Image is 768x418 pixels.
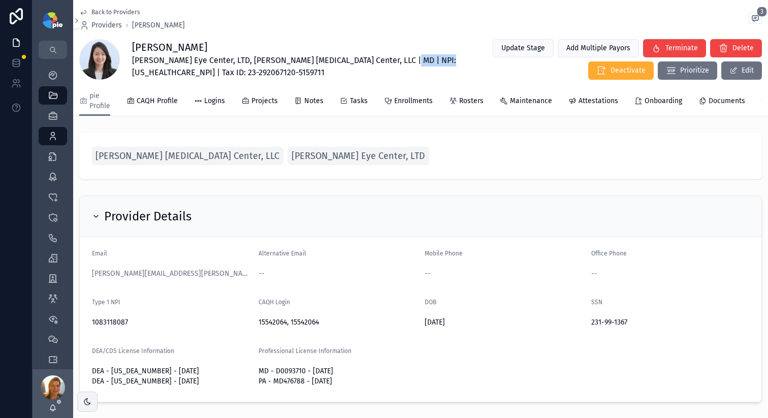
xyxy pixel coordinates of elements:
span: MD - D0093710 - [DATE] PA - MD476788 - [DATE] [259,366,417,387]
a: CAQH Profile [126,92,178,112]
a: [PERSON_NAME] [MEDICAL_DATA] Center, LLC [91,147,283,165]
span: Enrollments [394,96,433,106]
span: SSN [591,299,602,306]
span: Tasks [350,96,368,106]
span: [PERSON_NAME] Eye Center, LTD, [PERSON_NAME] [MEDICAL_DATA] Center, LLC | MD | NPI: [US_HEALTHCAR... [132,54,466,79]
span: Documents [709,96,745,106]
span: 3 [757,7,767,17]
span: Deactivate [611,66,646,76]
div: scrollable content [33,59,73,369]
a: Tasks [340,92,368,112]
span: Terminate [665,43,698,53]
span: Prioritize [680,66,709,76]
span: Back to Providers [91,8,140,16]
span: Email [92,250,107,257]
a: Notes [294,92,324,112]
span: -- [425,269,431,279]
span: Type 1 NPI [92,299,120,306]
span: Attestations [579,96,618,106]
span: [PERSON_NAME] [MEDICAL_DATA] Center, LLC [95,149,279,163]
a: Onboarding [634,92,682,112]
button: Prioritize [658,61,717,80]
a: Documents [698,92,745,112]
a: Attestations [568,92,618,112]
button: Update Stage [493,39,554,57]
span: Office Phone [591,250,627,257]
a: Back to Providers [79,8,140,16]
span: Notes [304,96,324,106]
span: Professional License Information [259,347,351,355]
a: [PERSON_NAME] Eye Center, LTD [287,147,429,165]
img: App logo [43,12,62,28]
span: Logins [204,96,225,106]
span: [PERSON_NAME] Eye Center, LTD [292,149,425,163]
span: -- [591,269,597,279]
span: 231-99-1367 [591,317,750,328]
h1: [PERSON_NAME] [132,40,466,54]
span: Providers [91,20,122,30]
span: DOB [425,299,436,306]
a: Enrollments [384,92,433,112]
a: Providers [79,20,122,30]
button: Deactivate [588,61,654,80]
h2: Provider Details [104,208,191,224]
span: Rosters [459,96,484,106]
a: Logins [194,92,225,112]
button: Delete [710,39,762,57]
span: Projects [251,96,278,106]
span: Onboarding [645,96,682,106]
button: 3 [749,13,762,26]
span: Add Multiple Payors [566,43,630,53]
span: DEA - [US_DEA_NUMBER] - [DATE] DEA - [US_DEA_NUMBER] - [DATE] [92,366,250,387]
span: Update Stage [501,43,545,53]
span: Alternative Email [259,250,306,257]
span: Mobile Phone [425,250,463,257]
span: -- [259,269,265,279]
a: Maintenance [500,92,552,112]
a: [PERSON_NAME][EMAIL_ADDRESS][PERSON_NAME][DOMAIN_NAME] [92,269,250,279]
span: CAQH Login [259,299,290,306]
a: pie Profile [79,87,110,116]
button: Edit [721,61,762,80]
span: Maintenance [510,96,552,106]
span: CAQH Profile [137,96,178,106]
span: 1083118087 [92,317,250,328]
button: Add Multiple Payors [558,39,639,57]
a: Projects [241,92,278,112]
span: 15542064, 15542064 [259,317,417,328]
button: Terminate [643,39,706,57]
span: pie Profile [89,91,110,111]
span: [DATE] [425,317,583,328]
span: Delete [732,43,754,53]
a: [PERSON_NAME] [132,20,185,30]
a: Rosters [449,92,484,112]
span: DEA/CDS License Information [92,347,174,355]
